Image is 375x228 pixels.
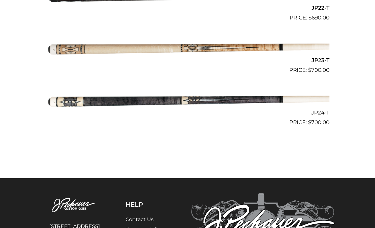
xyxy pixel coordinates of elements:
[46,77,329,124] img: JP24-T
[308,119,311,125] span: $
[308,67,329,73] bdi: 700.00
[308,119,329,125] bdi: 700.00
[46,24,329,74] a: JP23-T $700.00
[46,24,329,72] img: JP23-T
[308,14,329,21] bdi: 690.00
[126,201,174,208] h5: Help
[46,77,329,126] a: JP24-T $700.00
[41,193,108,218] img: Pechauer Custom Cues
[126,216,154,222] a: Contact Us
[308,67,311,73] span: $
[308,14,312,21] span: $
